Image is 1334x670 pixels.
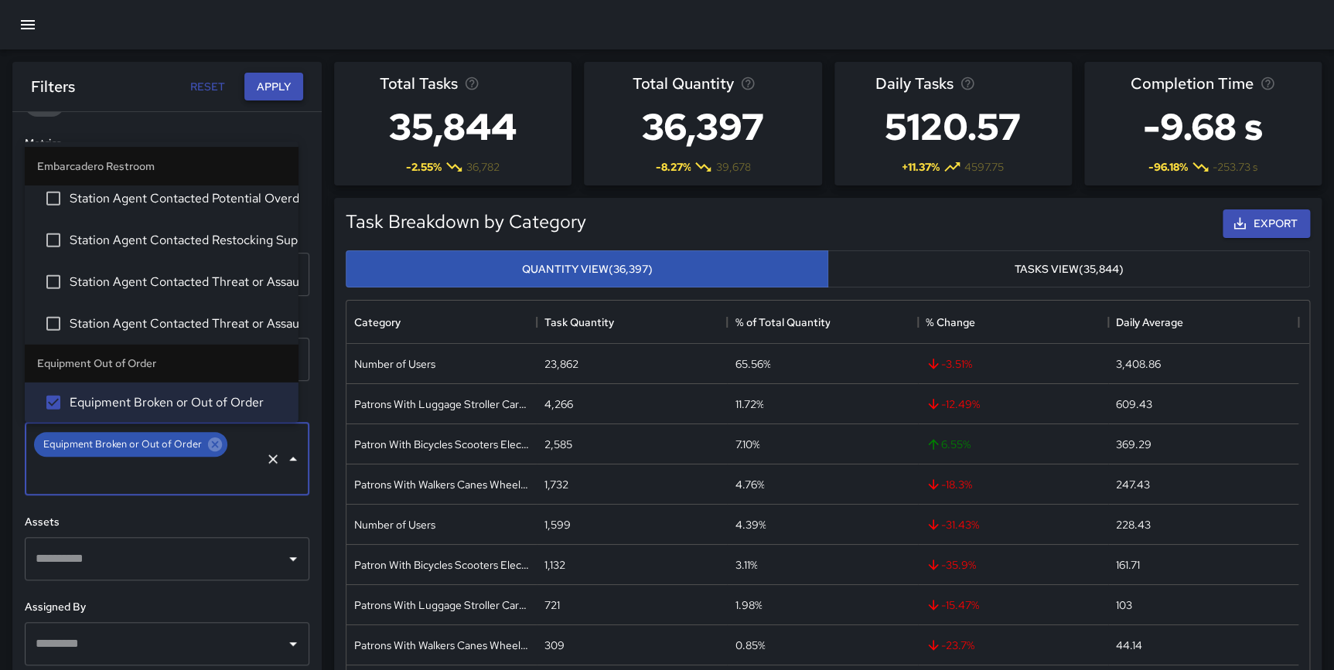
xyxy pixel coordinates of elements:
div: 161.71 [1116,557,1140,573]
div: Number of Users [354,517,435,532]
div: 228.43 [1116,517,1151,532]
h6: Assets [25,514,309,531]
div: Equipment Broken or Out of Order [34,432,227,457]
h6: Metrics [25,135,309,152]
div: 65.56% [735,356,770,372]
div: 609.43 [1116,396,1152,412]
span: Station Agent Contacted Threat or Assault Station Agent [70,315,286,333]
span: Equipment Broken or Out of Order [34,435,211,453]
div: Daily Average [1108,301,1298,344]
div: Task Quantity [544,301,614,344]
div: 7.10% [735,437,759,452]
span: -31.43 % [926,517,979,532]
div: Category [354,301,401,344]
button: Quantity View(36,397) [346,250,828,288]
div: % of Total Quantity [727,301,917,344]
span: 36,782 [466,159,500,175]
div: 721 [544,597,560,613]
div: Task Quantity [537,301,727,344]
button: Close [282,448,304,470]
svg: Total task quantity in the selected period, compared to the previous period. [740,76,756,91]
div: Patrons With Luggage Stroller Carts Wagons [354,396,529,412]
h3: 5120.57 [875,96,1030,158]
svg: Average time taken to complete tasks in the selected period, compared to the previous period. [1260,76,1275,91]
div: 4.76% [735,477,764,492]
h3: -9.68 s [1131,96,1275,158]
div: Category [346,301,537,344]
button: Apply [244,73,303,101]
span: Station Agent Contacted Threat or Assault Patron [70,273,286,291]
button: Clear [262,448,284,470]
h6: Filters [31,74,75,99]
h5: Task Breakdown by Category [346,209,586,234]
span: -12.49 % [926,396,980,412]
span: 39,678 [715,159,750,175]
button: Export [1223,209,1310,238]
div: 23,862 [544,356,578,372]
button: Tasks View(35,844) [827,250,1310,288]
span: Station Agent Contacted Potential Overdose [70,189,286,208]
div: 11.72% [735,396,763,412]
span: Station Agent Contacted Restocking Supplies Request [70,231,286,250]
div: Patrons With Walkers Canes Wheelchair [354,477,529,492]
button: Reset [183,73,232,101]
div: Patron With Bicycles Scooters Electric Scooters [354,437,529,452]
span: -253.73 s [1213,159,1257,175]
div: 44.14 [1116,638,1142,653]
span: Daily Tasks [875,71,954,96]
button: Open [282,548,304,570]
div: 1,132 [544,557,565,573]
li: Embarcadero Restroom [25,148,299,185]
div: % of Total Quantity [735,301,830,344]
div: 1,732 [544,477,568,492]
div: 2,585 [544,437,572,452]
div: 3,408.86 [1116,356,1161,372]
span: -96.18 % [1148,159,1188,175]
div: % Change [918,301,1108,344]
h6: Assigned By [25,599,309,616]
div: 309 [544,638,565,653]
span: -35.9 % [926,557,976,573]
div: 369.29 [1116,437,1151,452]
div: 4.39% [735,517,766,532]
div: Patrons With Luggage Stroller Carts Wagons [354,597,529,613]
svg: Average number of tasks per day in the selected period, compared to the previous period. [960,76,975,91]
div: 1,599 [544,517,571,532]
div: Daily Average [1116,301,1183,344]
div: Patrons With Walkers Canes Wheelchair [354,638,529,653]
span: Total Quantity [633,71,734,96]
span: -2.55 % [406,159,442,175]
li: Equipment Out of Order [25,345,299,382]
span: -3.51 % [926,356,972,372]
span: Total Tasks [380,71,458,96]
h3: 36,397 [633,96,773,158]
span: Completion Time [1131,71,1254,96]
div: 103 [1116,597,1132,613]
button: Open [282,633,304,655]
div: Number of Users [354,356,435,372]
h3: 35,844 [380,96,526,158]
svg: Total number of tasks in the selected period, compared to the previous period. [464,76,479,91]
span: 4597.75 [964,159,1004,175]
div: 3.11% [735,557,757,573]
span: + 11.37 % [902,159,940,175]
span: -18.3 % [926,477,972,492]
span: -15.47 % [926,597,979,613]
span: -23.7 % [926,638,974,653]
span: Equipment Broken or Out of Order [70,393,286,412]
div: Patron With Bicycles Scooters Electric Scooters [354,557,529,573]
div: 1.98% [735,597,762,613]
div: 247.43 [1116,477,1150,492]
div: 4,266 [544,396,573,412]
span: 6.55 % [926,437,971,452]
div: 0.85% [735,638,765,653]
div: % Change [926,301,975,344]
span: -8.27 % [655,159,691,175]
